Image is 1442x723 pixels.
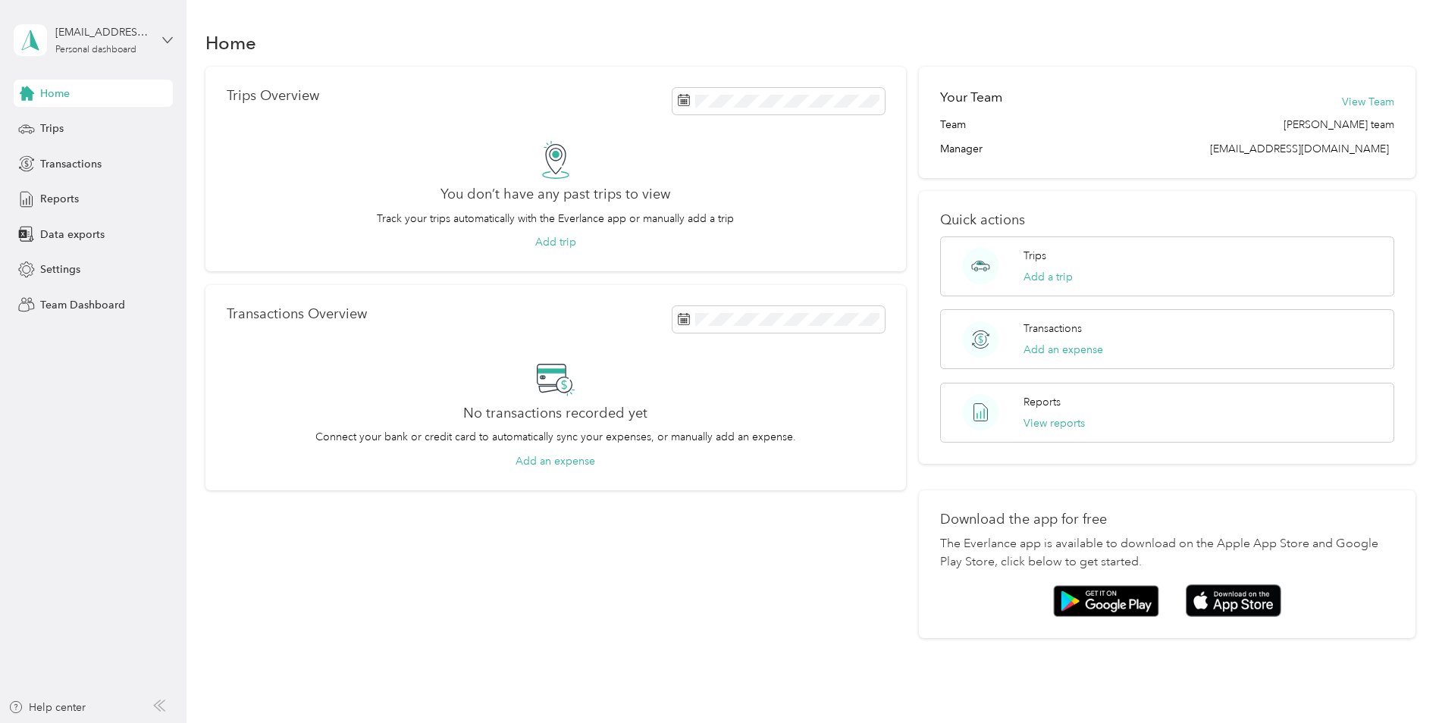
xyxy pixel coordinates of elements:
[55,24,150,40] div: [EMAIL_ADDRESS][DOMAIN_NAME]
[8,700,86,715] button: Help center
[205,35,256,51] h1: Home
[377,211,734,227] p: Track your trips automatically with the Everlance app or manually add a trip
[940,535,1394,571] p: The Everlance app is available to download on the Apple App Store and Google Play Store, click be...
[1357,638,1442,723] iframe: Everlance-gr Chat Button Frame
[1024,269,1073,285] button: Add a trip
[1024,394,1061,410] p: Reports
[440,186,670,202] h2: You don’t have any past trips to view
[55,45,136,55] div: Personal dashboard
[940,141,983,157] span: Manager
[535,234,576,250] button: Add trip
[1024,248,1046,264] p: Trips
[40,297,125,313] span: Team Dashboard
[40,227,105,243] span: Data exports
[40,156,102,172] span: Transactions
[516,453,595,469] button: Add an expense
[1024,342,1103,358] button: Add an expense
[315,429,796,445] p: Connect your bank or credit card to automatically sync your expenses, or manually add an expense.
[1284,117,1394,133] span: [PERSON_NAME] team
[40,121,64,136] span: Trips
[1024,321,1082,336] p: Transactions
[940,212,1394,228] p: Quick actions
[940,88,1002,107] h2: Your Team
[40,86,70,102] span: Home
[40,261,80,277] span: Settings
[463,405,647,421] h2: No transactions recorded yet
[227,88,319,104] p: Trips Overview
[940,512,1394,527] p: Download the app for free
[40,191,79,207] span: Reports
[1053,585,1159,617] img: Google play
[1210,142,1389,155] span: [EMAIL_ADDRESS][DOMAIN_NAME]
[1186,584,1281,617] img: App store
[1342,94,1394,110] button: View Team
[940,117,966,133] span: Team
[227,306,367,322] p: Transactions Overview
[1024,415,1085,431] button: View reports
